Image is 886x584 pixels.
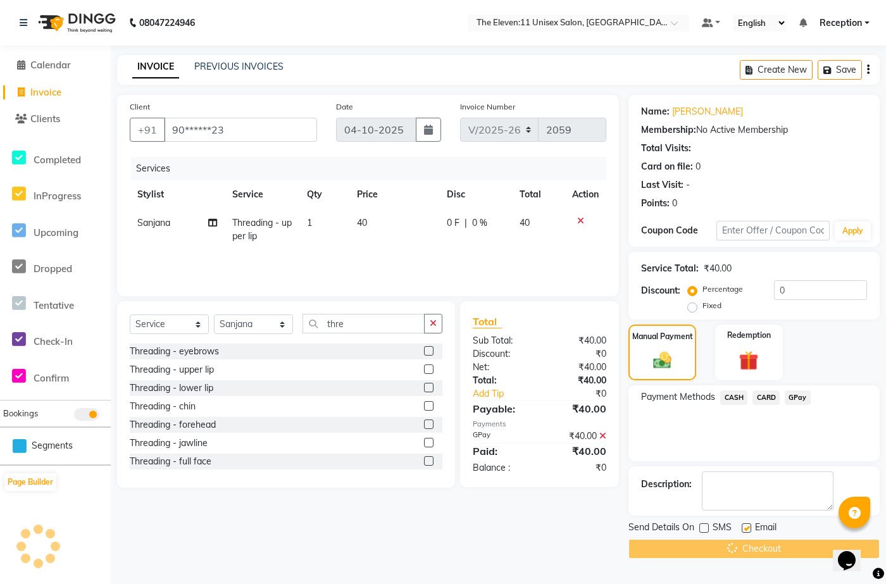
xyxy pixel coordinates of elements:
div: Sub Total: [463,334,540,347]
span: CASH [720,390,747,405]
span: Clients [30,113,60,125]
div: ₹40.00 [540,430,616,443]
button: Create New [740,60,813,80]
button: +91 [130,118,165,142]
span: GPay [785,390,811,405]
span: 1 [307,217,312,228]
div: - [686,178,690,192]
div: Payable: [463,401,540,416]
div: Coupon Code [641,224,716,237]
input: Search by Name/Mobile/Email/Code [164,118,317,142]
img: _gift.svg [733,349,764,373]
span: Sanjana [137,217,170,228]
div: Membership: [641,123,696,137]
div: ₹40.00 [540,401,616,416]
div: 0 [696,160,701,173]
span: Check-In [34,335,73,347]
span: 0 % [472,216,487,230]
span: Invoice [30,86,61,98]
th: Disc [439,180,512,209]
div: Services [131,157,616,180]
div: Total Visits: [641,142,691,155]
div: ₹0 [552,387,616,401]
th: Service [225,180,300,209]
div: Threading - eyebrows [130,345,219,358]
input: Enter Offer / Coupon Code [716,221,829,240]
div: ₹0 [540,461,616,475]
div: ₹40.00 [704,262,732,275]
div: GPay [463,430,540,443]
span: SMS [713,521,732,537]
span: InProgress [34,190,81,202]
div: Balance : [463,461,540,475]
div: Paid: [463,444,540,459]
a: INVOICE [132,56,179,78]
span: Segments [32,439,73,452]
div: Discount: [463,347,540,361]
label: Date [336,101,353,113]
button: Save [818,60,862,80]
a: Invoice [3,85,108,100]
div: Name: [641,105,670,118]
div: Description: [641,478,692,491]
div: Points: [641,197,670,210]
span: Send Details On [628,521,694,537]
div: No Active Membership [641,123,867,137]
th: Total [512,180,565,209]
span: Upcoming [34,227,78,239]
button: Page Builder [4,473,56,491]
th: Action [565,180,606,209]
div: ₹40.00 [540,374,616,387]
b: 08047224946 [139,5,195,40]
th: Stylist [130,180,225,209]
a: [PERSON_NAME] [672,105,743,118]
div: Threading - forehead [130,418,216,432]
span: Total [473,315,502,328]
label: Fixed [702,300,721,311]
span: Dropped [34,263,72,275]
a: Add Tip [463,387,552,401]
span: 40 [357,217,367,228]
span: Email [755,521,777,537]
div: ₹40.00 [540,334,616,347]
div: Card on file: [641,160,693,173]
label: Redemption [727,330,771,341]
div: Service Total: [641,262,699,275]
img: _cash.svg [647,350,677,371]
span: Calendar [30,59,71,71]
label: Invoice Number [460,101,515,113]
span: Reception [820,16,862,30]
span: Payment Methods [641,390,715,404]
span: CARD [752,390,780,405]
span: | [465,216,467,230]
img: logo [32,5,119,40]
span: Bookings [3,408,38,418]
div: Threading - chin [130,400,196,413]
a: Clients [3,112,108,127]
iframe: chat widget [833,533,873,571]
div: Threading - jawline [130,437,208,450]
div: Threading - full face [130,455,211,468]
span: 0 F [447,216,459,230]
label: Manual Payment [632,331,693,342]
div: 0 [672,197,677,210]
div: Threading - lower lip [130,382,213,395]
div: ₹40.00 [540,361,616,374]
span: 40 [520,217,530,228]
span: Tentative [34,299,74,311]
th: Qty [299,180,349,209]
button: Apply [835,221,871,240]
a: Calendar [3,58,108,73]
div: Threading - upper lip [130,363,214,376]
span: Confirm [34,372,69,384]
span: Completed [34,154,81,166]
div: Last Visit: [641,178,683,192]
div: Discount: [641,284,680,297]
div: ₹40.00 [540,444,616,459]
th: Price [349,180,439,209]
label: Percentage [702,283,743,295]
div: Total: [463,374,540,387]
div: ₹0 [540,347,616,361]
a: PREVIOUS INVOICES [194,61,284,72]
input: Search or Scan [303,314,425,333]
